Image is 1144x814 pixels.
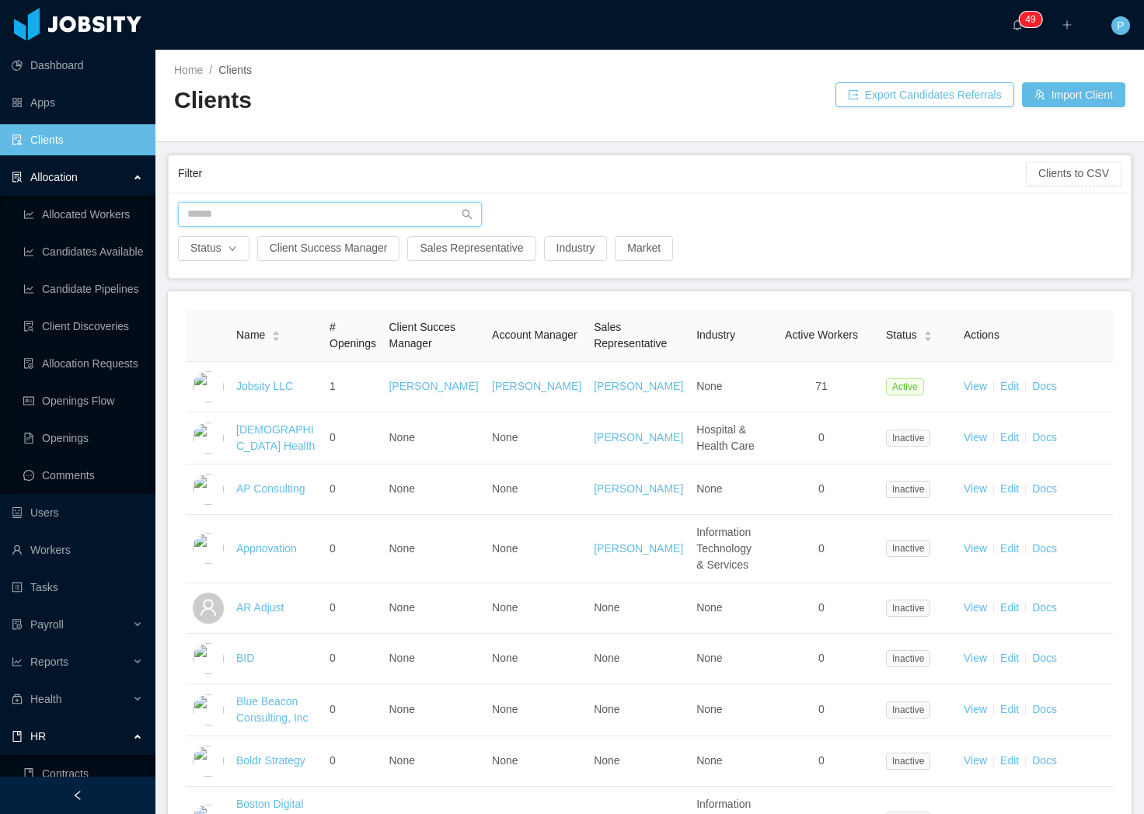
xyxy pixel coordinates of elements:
[30,618,64,631] span: Payroll
[763,464,880,515] td: 0
[492,542,518,555] span: None
[23,273,143,304] a: icon: line-chartCandidate Pipelines
[696,329,735,341] span: Industry
[193,694,224,725] img: 6a99a840-fa44-11e7-acf7-a12beca8be8a_5a5d51fe797d3-400w.png
[696,526,752,571] span: Information Technology & Services
[1000,482,1019,495] a: Edit
[323,583,382,634] td: 0
[23,311,143,342] a: icon: file-searchClient Discoveries
[389,380,478,392] a: [PERSON_NAME]
[193,643,224,674] img: 6a98c4f0-fa44-11e7-92f0-8dd2fe54cc72_5a5e2f7bcfdbd-400w.png
[1019,12,1041,27] sup: 49
[886,540,930,557] span: Inactive
[594,431,683,444] a: [PERSON_NAME]
[193,474,224,505] img: 6a95fc60-fa44-11e7-a61b-55864beb7c96_5a5d513336692-400w.png
[12,497,143,528] a: icon: robotUsers
[763,362,880,412] td: 71
[1032,754,1057,767] a: Docs
[1025,12,1031,27] p: 4
[330,321,376,350] span: # Openings
[236,754,305,767] a: Boldr Strategy
[594,652,619,664] span: None
[886,430,930,447] span: Inactive
[23,460,143,491] a: icon: messageComments
[12,172,23,183] i: icon: solution
[964,601,987,614] a: View
[923,335,932,339] i: icon: caret-down
[12,534,143,565] a: icon: userWorkers
[1117,16,1124,35] span: P
[236,327,265,343] span: Name
[1062,19,1072,30] i: icon: plus
[615,236,673,261] button: Market
[886,327,917,343] span: Status
[30,730,46,743] span: HR
[964,482,987,495] a: View
[594,703,619,715] span: None
[696,652,722,664] span: None
[174,64,203,76] a: Home
[886,600,930,617] span: Inactive
[886,378,924,395] span: Active
[389,482,414,495] span: None
[178,236,249,261] button: Statusicon: down
[763,684,880,736] td: 0
[964,754,987,767] a: View
[492,482,518,495] span: None
[964,542,987,555] a: View
[594,321,667,350] span: Sales Representative
[1012,19,1023,30] i: icon: bell
[1000,380,1019,392] a: Edit
[12,50,143,81] a: icon: pie-chartDashboard
[174,85,650,117] h2: Clients
[272,329,281,334] i: icon: caret-up
[236,601,284,614] a: AR Adjust
[923,329,933,339] div: Sort
[1032,542,1057,555] a: Docs
[389,652,414,664] span: None
[964,380,987,392] a: View
[594,380,683,392] a: [PERSON_NAME]
[236,423,315,452] a: [DEMOGRAPHIC_DATA] Health
[1031,12,1036,27] p: 9
[1000,542,1019,555] a: Edit
[323,634,382,684] td: 0
[323,684,382,736] td: 0
[30,656,68,668] span: Reports
[257,236,400,261] button: Client Success Manager
[492,601,518,614] span: None
[323,464,382,515] td: 0
[1032,652,1057,664] a: Docs
[763,634,880,684] td: 0
[544,236,608,261] button: Industry
[23,385,143,416] a: icon: idcardOpenings Flow
[1022,82,1125,107] button: icon: usergroup-addImport Client
[696,482,722,495] span: None
[323,412,382,464] td: 0
[12,572,143,603] a: icon: profileTasks
[12,656,23,667] i: icon: line-chart
[12,619,23,630] i: icon: file-protect
[492,754,518,767] span: None
[23,423,143,454] a: icon: file-textOpenings
[492,652,518,664] span: None
[193,746,224,777] img: 6a9a9300-fa44-11e7-85a6-757826c614fb_5acd233e7abdd-400w.jpeg
[696,754,722,767] span: None
[763,515,880,583] td: 0
[272,335,281,339] i: icon: caret-down
[23,236,143,267] a: icon: line-chartCandidates Available
[696,423,755,452] span: Hospital & Health Care
[492,329,577,341] span: Account Manager
[763,736,880,787] td: 0
[30,693,61,705] span: Health
[886,753,930,770] span: Inactive
[594,482,683,495] a: [PERSON_NAME]
[30,171,78,183] span: Allocation
[1000,754,1019,767] a: Edit
[23,199,143,230] a: icon: line-chartAllocated Workers
[1032,703,1057,715] a: Docs
[209,64,212,76] span: /
[236,380,293,392] a: Jobsity LLC
[964,329,999,341] span: Actions
[964,703,987,715] a: View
